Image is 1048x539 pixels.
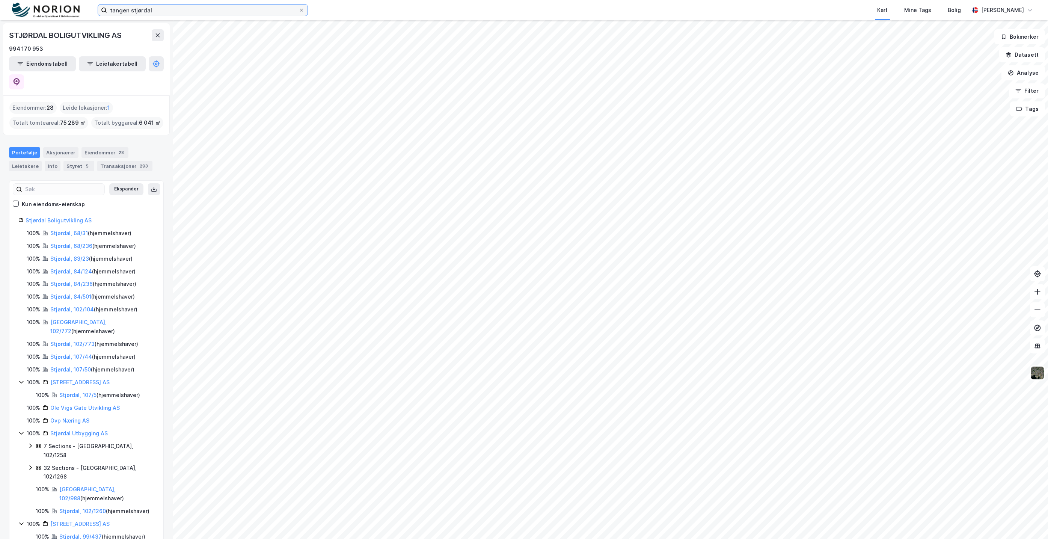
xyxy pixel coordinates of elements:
[27,519,40,528] div: 100%
[91,117,163,129] div: Totalt byggareal :
[1009,83,1045,98] button: Filter
[50,293,91,300] a: Stjørdal, 84/501
[27,429,40,438] div: 100%
[107,103,110,112] span: 1
[27,267,40,276] div: 100%
[27,229,40,238] div: 100%
[50,255,89,262] a: Stjørdal, 83/23
[50,229,131,238] div: ( hjemmelshaver )
[22,184,104,195] input: Søk
[9,117,88,129] div: Totalt tomteareal :
[12,3,80,18] img: norion-logo.80e7a08dc31c2e691866.png
[50,292,135,301] div: ( hjemmelshaver )
[50,279,136,288] div: ( hjemmelshaver )
[50,230,88,236] a: Stjørdal, 68/31
[9,56,76,71] button: Eiendomstabell
[1030,366,1045,380] img: 9k=
[59,486,116,501] a: [GEOGRAPHIC_DATA], 102/988
[50,268,92,275] a: Stjørdal, 84/124
[139,118,160,127] span: 6 041 ㎡
[50,267,136,276] div: ( hjemmelshaver )
[1010,101,1045,116] button: Tags
[1001,65,1045,80] button: Analyse
[47,103,54,112] span: 28
[9,44,43,53] div: 994 170 953
[27,365,40,374] div: 100%
[50,521,110,527] a: [STREET_ADDRESS] AS
[36,391,49,400] div: 100%
[1010,503,1048,539] iframe: Chat Widget
[27,292,40,301] div: 100%
[27,340,40,349] div: 100%
[107,5,299,16] input: Søk på adresse, matrikkel, gårdeiere, leietakere eller personer
[84,162,91,170] div: 5
[27,242,40,251] div: 100%
[27,279,40,288] div: 100%
[9,147,40,158] div: Portefølje
[50,305,137,314] div: ( hjemmelshaver )
[36,507,49,516] div: 100%
[50,417,89,424] a: Ovp Næring AS
[59,508,106,514] a: Stjørdal, 102/1260
[44,464,154,482] div: 32 Sections - [GEOGRAPHIC_DATA], 102/1268
[81,147,128,158] div: Eiendommer
[59,391,140,400] div: ( hjemmelshaver )
[50,254,133,263] div: ( hjemmelshaver )
[109,183,143,195] button: Ekspander
[9,29,123,41] div: STJØRDAL BOLIGUTVIKLING AS
[50,319,107,334] a: [GEOGRAPHIC_DATA], 102/772
[59,507,149,516] div: ( hjemmelshaver )
[50,281,93,287] a: Stjørdal, 84/236
[50,405,120,411] a: Ole Vigs Gate Utvikling AS
[44,442,154,460] div: 7 Sections - [GEOGRAPHIC_DATA], 102/1258
[43,147,78,158] div: Aksjonærer
[50,340,138,349] div: ( hjemmelshaver )
[45,161,60,171] div: Info
[999,47,1045,62] button: Datasett
[1010,503,1048,539] div: Kontrollprogram for chat
[9,102,57,114] div: Eiendommer :
[26,217,92,223] a: Stjørdal Boligutvikling AS
[948,6,961,15] div: Bolig
[60,102,113,114] div: Leide lokasjoner :
[9,161,42,171] div: Leietakere
[117,149,125,156] div: 28
[50,353,92,360] a: Stjørdal, 107/44
[50,365,134,374] div: ( hjemmelshaver )
[59,485,154,503] div: ( hjemmelshaver )
[79,56,146,71] button: Leietakertabell
[27,378,40,387] div: 100%
[50,366,91,373] a: Stjørdal, 107/50
[22,200,85,209] div: Kun eiendoms-eierskap
[50,352,136,361] div: ( hjemmelshaver )
[27,305,40,314] div: 100%
[50,242,136,251] div: ( hjemmelshaver )
[50,243,92,249] a: Stjørdal, 68/236
[50,318,154,336] div: ( hjemmelshaver )
[50,379,110,385] a: [STREET_ADDRESS] AS
[50,430,108,436] a: Stjørdal Utbygging AS
[60,118,85,127] span: 75 289 ㎡
[63,161,94,171] div: Styret
[27,352,40,361] div: 100%
[138,162,149,170] div: 293
[50,306,94,313] a: Stjørdal, 102/104
[27,403,40,412] div: 100%
[50,341,95,347] a: Stjørdal, 102/773
[994,29,1045,44] button: Bokmerker
[27,318,40,327] div: 100%
[27,416,40,425] div: 100%
[36,485,49,494] div: 100%
[877,6,888,15] div: Kart
[981,6,1024,15] div: [PERSON_NAME]
[27,254,40,263] div: 100%
[904,6,931,15] div: Mine Tags
[97,161,152,171] div: Transaksjoner
[59,392,97,398] a: Stjørdal, 107/5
